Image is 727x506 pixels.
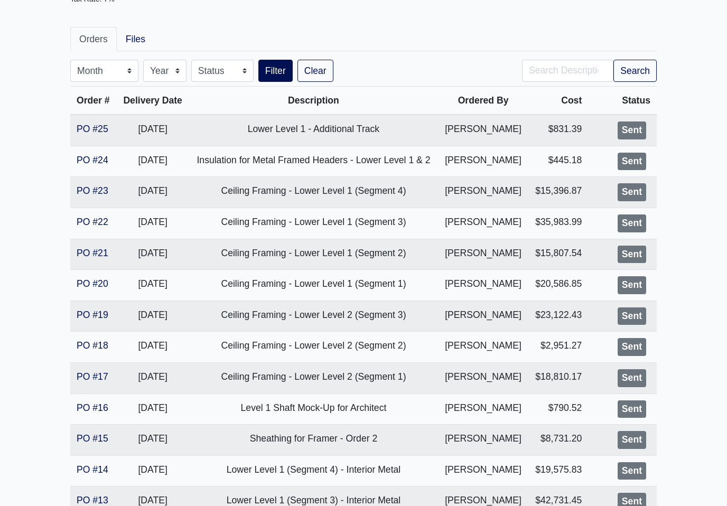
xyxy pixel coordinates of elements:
[528,332,588,363] td: $2,951.27
[438,301,528,332] td: [PERSON_NAME]
[438,177,528,209] td: [PERSON_NAME]
[258,60,293,82] button: Filter
[528,87,588,116] th: Cost
[528,177,588,209] td: $15,396.87
[189,87,439,116] th: Description
[77,465,108,475] a: PO #14
[77,124,108,135] a: PO #25
[77,186,108,196] a: PO #23
[117,456,189,487] td: [DATE]
[618,308,646,326] div: Sent
[438,394,528,425] td: [PERSON_NAME]
[528,456,588,487] td: $19,575.83
[117,425,189,456] td: [DATE]
[117,301,189,332] td: [DATE]
[77,155,108,166] a: PO #24
[117,208,189,239] td: [DATE]
[189,177,439,209] td: Ceiling Framing - Lower Level 1 (Segment 4)
[528,394,588,425] td: $790.52
[77,403,108,414] a: PO #16
[189,146,439,177] td: Insulation for Metal Framed Headers - Lower Level 1 & 2
[438,270,528,302] td: [PERSON_NAME]
[438,239,528,270] td: [PERSON_NAME]
[189,115,439,146] td: Lower Level 1 - Additional Track
[438,115,528,146] td: [PERSON_NAME]
[618,432,646,449] div: Sent
[117,363,189,394] td: [DATE]
[438,87,528,116] th: Ordered By
[77,248,108,259] a: PO #21
[77,341,108,351] a: PO #18
[77,434,108,444] a: PO #15
[117,177,189,209] td: [DATE]
[613,60,657,82] button: Search
[618,370,646,388] div: Sent
[117,239,189,270] td: [DATE]
[528,270,588,302] td: $20,586.85
[189,270,439,302] td: Ceiling Framing - Lower Level 1 (Segment 1)
[70,27,117,52] a: Orders
[117,146,189,177] td: [DATE]
[297,60,333,82] a: Clear
[77,310,108,321] a: PO #19
[528,239,588,270] td: $15,807.54
[189,239,439,270] td: Ceiling Framing - Lower Level 1 (Segment 2)
[438,456,528,487] td: [PERSON_NAME]
[618,246,646,264] div: Sent
[528,301,588,332] td: $23,122.43
[528,425,588,456] td: $8,731.20
[618,463,646,481] div: Sent
[528,208,588,239] td: $35,983.99
[77,217,108,228] a: PO #22
[438,363,528,394] td: [PERSON_NAME]
[618,401,646,419] div: Sent
[117,332,189,363] td: [DATE]
[618,184,646,202] div: Sent
[189,456,439,487] td: Lower Level 1 (Segment 4) - Interior Metal
[117,27,154,52] a: Files
[77,279,108,289] a: PO #20
[117,394,189,425] td: [DATE]
[189,394,439,425] td: Level 1 Shaft Mock-Up for Architect
[77,372,108,382] a: PO #17
[522,60,613,82] input: Search
[438,425,528,456] td: [PERSON_NAME]
[528,363,588,394] td: $18,810.17
[117,115,189,146] td: [DATE]
[438,146,528,177] td: [PERSON_NAME]
[77,495,108,506] a: PO #13
[438,208,528,239] td: [PERSON_NAME]
[117,270,189,302] td: [DATE]
[117,87,189,116] th: Delivery Date
[618,122,646,140] div: Sent
[618,215,646,233] div: Sent
[438,332,528,363] td: [PERSON_NAME]
[528,115,588,146] td: $831.39
[70,87,117,116] th: Order #
[189,301,439,332] td: Ceiling Framing - Lower Level 2 (Segment 3)
[528,146,588,177] td: $445.18
[618,153,646,171] div: Sent
[189,425,439,456] td: Sheathing for Framer - Order 2
[189,208,439,239] td: Ceiling Framing - Lower Level 1 (Segment 3)
[618,339,646,357] div: Sent
[189,332,439,363] td: Ceiling Framing - Lower Level 2 (Segment 2)
[189,363,439,394] td: Ceiling Framing - Lower Level 2 (Segment 1)
[618,277,646,295] div: Sent
[588,87,657,116] th: Status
